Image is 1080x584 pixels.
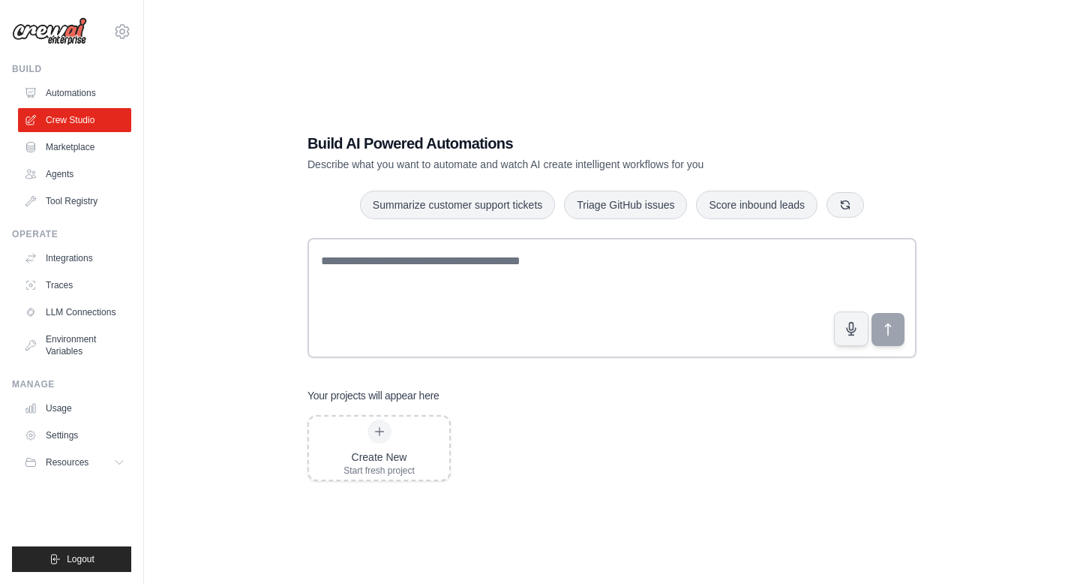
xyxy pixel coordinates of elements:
[12,228,131,240] div: Operate
[18,273,131,297] a: Traces
[834,312,868,346] button: Click to speak your automation idea
[18,300,131,324] a: LLM Connections
[307,157,811,172] p: Describe what you want to automate and watch AI create intelligent workflows for you
[826,192,864,218] button: Get new suggestions
[18,108,131,132] a: Crew Studio
[18,423,131,447] a: Settings
[360,191,555,219] button: Summarize customer support tickets
[18,450,131,474] button: Resources
[18,189,131,213] a: Tool Registry
[12,63,131,75] div: Build
[343,450,415,465] div: Create New
[46,456,88,468] span: Resources
[18,162,131,186] a: Agents
[67,553,94,565] span: Logout
[696,191,817,219] button: Score inbound leads
[343,465,415,477] div: Start fresh project
[18,81,131,105] a: Automations
[18,327,131,363] a: Environment Variables
[564,191,687,219] button: Triage GitHub issues
[18,135,131,159] a: Marketplace
[12,17,87,46] img: Logo
[18,246,131,270] a: Integrations
[12,546,131,572] button: Logout
[18,396,131,420] a: Usage
[307,133,811,154] h1: Build AI Powered Automations
[307,388,439,403] h3: Your projects will appear here
[12,378,131,390] div: Manage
